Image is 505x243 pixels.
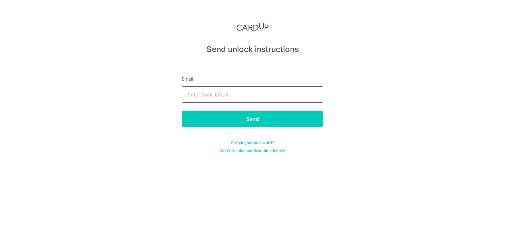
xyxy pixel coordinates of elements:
input: Enter your Email [182,86,323,103]
input: Send [182,111,323,127]
h5: Send unlock instructions [182,44,323,55]
a: Forgot your password? [231,140,274,146]
img: CardUp Logo [236,23,269,31]
a: Didn't receive confirmation details? [219,148,286,153]
span: translation missing: en.devise.label.Email [182,76,193,82]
